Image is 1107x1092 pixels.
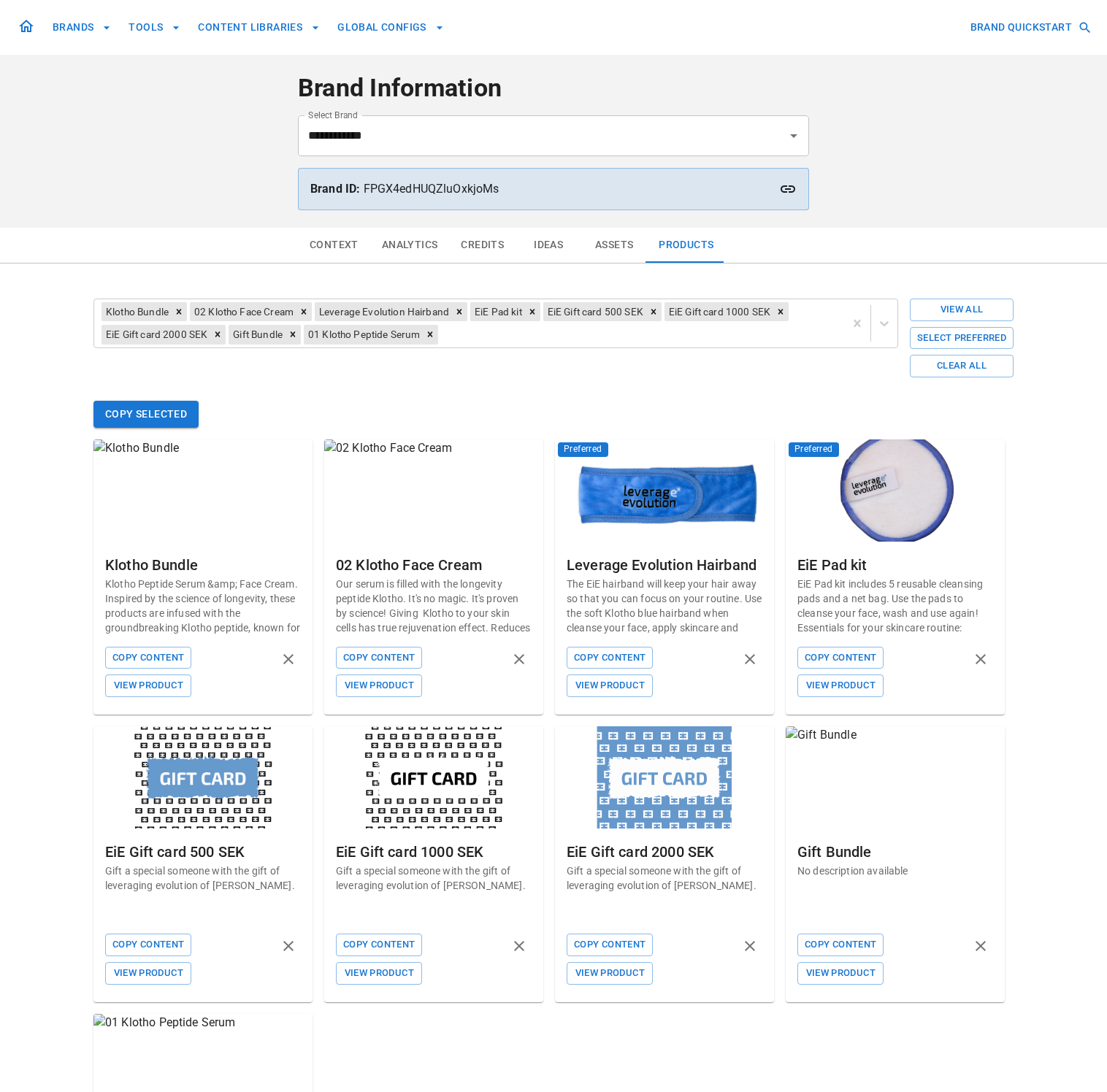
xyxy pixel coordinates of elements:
[567,674,653,697] button: View Product
[296,302,312,321] div: Remove 02 Klotho Face Cream
[797,674,884,697] button: View Product
[310,182,360,196] strong: Brand ID:
[105,934,191,956] button: Copy Content
[516,228,581,263] button: Ideas
[789,442,839,457] span: Preferred
[646,302,662,321] div: Remove EiE Gift card 500 SEK
[336,553,532,577] div: 02 Klotho Face Cream
[797,840,993,864] div: Gift Bundle
[567,962,653,985] button: View Product
[93,401,199,428] button: Copy Selected
[786,726,1005,828] img: Gift Bundle
[543,302,646,321] div: EiE Gift card 500 SEK
[101,302,171,321] div: Klotho Bundle
[910,299,1014,321] button: View All
[336,674,422,697] button: View Product
[190,302,296,321] div: 02 Klotho Face Cream
[308,109,358,121] label: Select Brand
[105,840,301,864] div: EiE Gift card 500 SEK
[101,325,210,344] div: EiE Gift card 2000 SEK
[555,439,774,542] img: Leverage Evolution Hairband
[324,726,543,828] img: EiE Gift card 1000 SEK
[910,327,1014,350] button: Select Preferred
[470,302,524,321] div: EiE Pad kit
[555,726,774,828] img: EiE Gift card 2000 SEK
[738,647,762,672] button: remove product
[567,934,653,956] button: Copy Content
[123,14,186,41] button: TOOLS
[449,228,516,263] button: Credits
[93,726,313,828] img: EiE Gift card 500 SEK
[336,934,422,956] button: Copy Content
[738,934,762,958] button: remove product
[558,442,608,457] span: Preferred
[229,325,285,344] div: Gift Bundle
[797,934,884,956] button: Copy Content
[524,302,540,321] div: Remove EiE Pad kit
[647,228,725,263] button: Products
[797,553,993,577] div: EiE Pad kit
[310,180,797,198] p: FPGX4edHUQZluOxkjoMs
[664,302,773,321] div: EiE Gift card 1000 SEK
[105,647,191,669] button: Copy Content
[336,647,422,669] button: Copy Content
[336,577,532,635] p: Our serum is filled with the longevity peptide Klotho. It's no magic. It's proven by science! Giv...
[47,14,117,41] button: BRANDS
[336,840,532,864] div: EiE Gift card 1000 SEK
[105,674,191,697] button: View Product
[797,577,993,635] p: EiE Pad kit includes 5 reusable cleansing pads and a net bag. Use the pads to cleanse your face, ...
[105,864,301,922] p: Gift a special someone with the gift of leveraging evolution of [PERSON_NAME].
[968,647,993,672] button: remove product
[336,962,422,985] button: View Product
[192,14,326,41] button: CONTENT LIBRARIES
[304,325,422,344] div: 01 Klotho Peptide Serum
[773,302,789,321] div: Remove EiE Gift card 1000 SEK
[507,647,532,672] button: remove product
[567,577,762,635] p: The EiE hairband will keep your hair away so that you can focus on your routine. Use the soft Klo...
[910,355,1014,377] button: Clear All
[105,577,301,635] p: Klotho Peptide Serum &amp; Face Cream. Inspired by the science of longevity, these products are i...
[276,934,301,958] button: remove product
[298,228,370,263] button: Context
[105,553,301,577] div: Klotho Bundle
[507,934,532,958] button: remove product
[210,325,226,344] div: Remove EiE Gift card 2000 SEK
[171,302,187,321] div: Remove Klotho Bundle
[797,647,884,669] button: Copy Content
[567,864,762,922] p: Gift a special someone with the gift of leveraging evolution of [PERSON_NAME].
[797,962,884,985] button: View Product
[567,840,762,864] div: EiE Gift card 2000 SEK
[370,228,450,263] button: Analytics
[276,647,301,672] button: remove product
[298,73,809,104] h4: Brand Information
[332,14,450,41] button: GLOBAL CONFIGS
[93,439,313,542] img: Klotho Bundle
[105,962,191,985] button: View Product
[315,302,451,321] div: Leverage Evolution Hairband
[968,934,993,958] button: remove product
[581,228,647,263] button: Assets
[797,864,993,922] p: No description available
[451,302,467,321] div: Remove Leverage Evolution Hairband
[336,864,532,922] p: Gift a special someone with the gift of leveraging evolution of [PERSON_NAME].
[285,325,301,344] div: Remove Gift Bundle
[422,325,438,344] div: Remove 01 Klotho Peptide Serum
[784,126,804,146] button: Open
[567,553,762,577] div: Leverage Evolution Hairband
[965,14,1095,41] button: BRAND QUICKSTART
[324,439,543,542] img: 02 Klotho Face Cream
[786,439,1005,542] img: EiE Pad kit
[567,647,653,669] button: Copy Content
